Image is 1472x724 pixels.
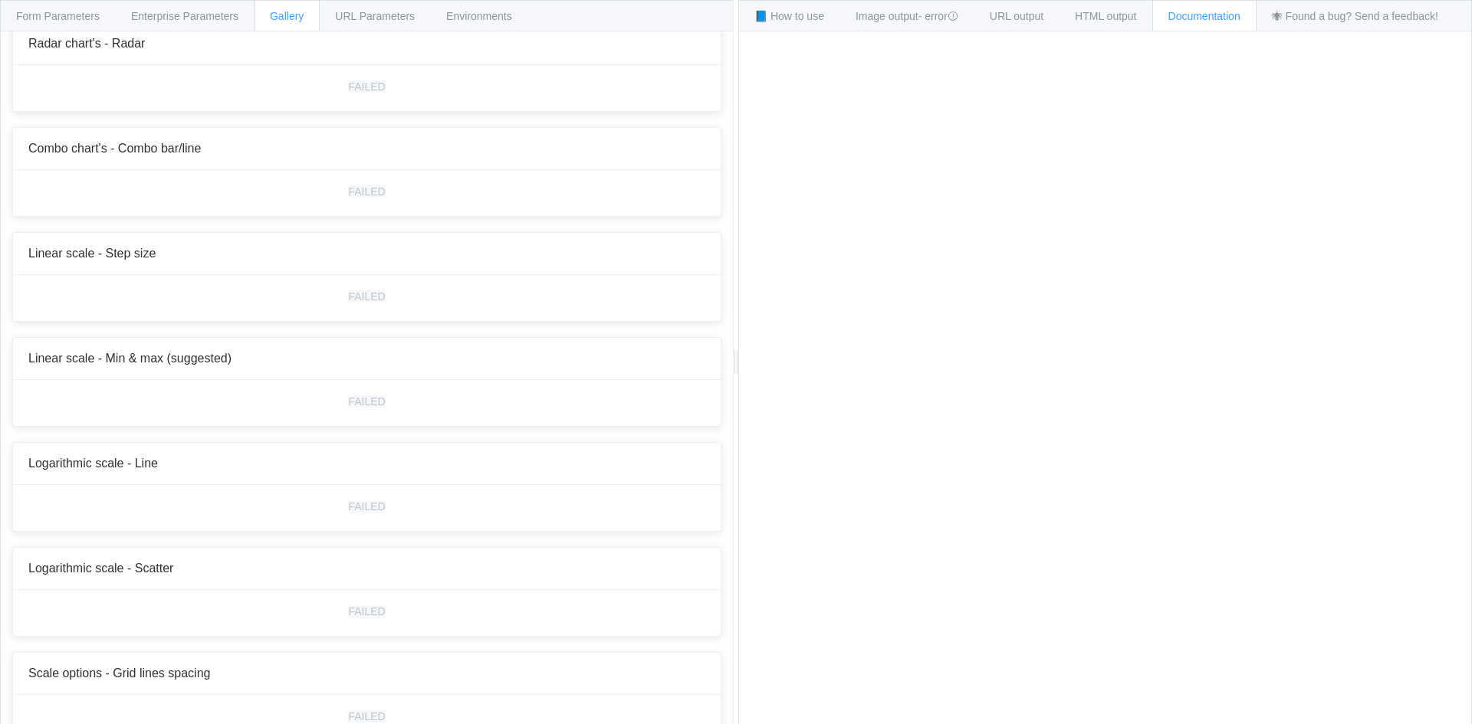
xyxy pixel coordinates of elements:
div: FAILED [348,710,385,722]
span: Scale options - Grid lines spacing [28,667,210,680]
span: Environments [446,10,512,22]
span: Form Parameters [16,10,100,22]
div: FAILED [348,290,385,303]
span: 🕷 Found a bug? Send a feedback! [1272,10,1438,22]
span: Logarithmic scale - Line [28,457,158,470]
span: URL Parameters [335,10,415,22]
span: Linear scale - Min & max (suggested) [28,352,232,365]
span: Image output [856,10,958,22]
span: 📘 How to use [754,10,824,22]
span: - error [918,10,958,22]
span: Radar chart's - Radar [28,37,145,50]
div: FAILED [348,395,385,408]
span: Documentation [1168,10,1240,22]
span: Gallery [270,10,304,22]
span: HTML output [1075,10,1136,22]
span: Linear scale - Step size [28,247,156,260]
span: Logarithmic scale - Scatter [28,562,173,575]
span: URL output [990,10,1043,22]
span: Combo chart's - Combo bar/line [28,142,201,155]
div: FAILED [348,80,385,93]
div: FAILED [348,605,385,618]
div: FAILED [348,500,385,513]
span: Enterprise Parameters [131,10,238,22]
div: FAILED [348,185,385,198]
